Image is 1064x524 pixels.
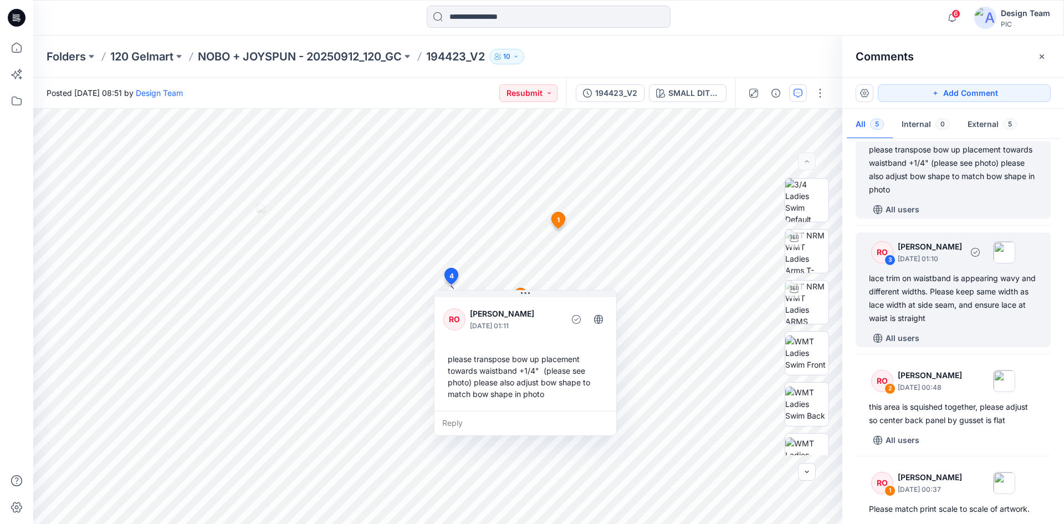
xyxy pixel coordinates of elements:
button: All users [869,201,924,218]
div: Design Team [1001,7,1050,20]
p: [PERSON_NAME] [898,369,962,382]
img: 3/4 Ladies Swim Default [785,179,828,222]
p: 10 [503,50,510,63]
button: 194423_V2 [576,84,644,102]
span: 5 [1003,119,1017,130]
p: [PERSON_NAME] [898,471,962,484]
div: SMALL DITSY V1_PLUM CANDY [668,87,719,99]
div: please transpose bow up placement towards waistband +1/4" (please see photo) please also adjust b... [869,143,1037,196]
span: 4 [449,271,454,281]
a: Folders [47,49,86,64]
span: 6 [952,9,960,18]
img: TT NRM WMT Ladies Arms T-POSE [785,230,828,273]
p: [DATE] 01:11 [470,320,560,332]
span: 5 [870,119,884,130]
p: All users [886,332,919,345]
button: Internal [893,111,959,139]
p: [PERSON_NAME] [470,307,560,320]
button: External [959,111,1026,139]
button: SMALL DITSY V1_PLUM CANDY [649,84,727,102]
span: 0 [935,119,950,130]
div: PIC [1001,20,1050,28]
img: WMT Ladies Swim Front [785,335,828,370]
div: RO [871,472,893,494]
p: All users [886,203,919,216]
h2: Comments [856,50,914,63]
img: WMT Ladies Swim Back [785,386,828,421]
div: 3 [884,255,896,266]
p: 194423_V2 [426,49,485,64]
p: [DATE] 01:10 [898,253,962,264]
p: All users [886,434,919,447]
div: RO [443,308,465,330]
button: All users [869,431,924,449]
div: RO [871,241,893,263]
div: 2 [884,383,896,394]
a: NOBO + JOYSPUN - 20250912_120_GC [198,49,402,64]
div: RO [871,370,893,392]
a: 120 Gelmart [110,49,173,64]
div: Reply [434,411,616,435]
div: lace trim on waistband is appearing wavy and different widths. Please keep same width as lace wid... [869,272,1037,325]
button: Add Comment [878,84,1051,102]
a: Design Team [136,88,183,98]
p: [DATE] 00:48 [898,382,962,393]
img: WMT Ladies Swim Left [785,437,828,472]
button: Details [767,84,785,102]
div: 194423_V2 [595,87,637,99]
img: TT NRM WMT Ladies ARMS DOWN [785,281,828,324]
button: All users [869,329,924,347]
p: [PERSON_NAME] [898,240,962,253]
div: 1 [884,485,896,496]
span: Posted [DATE] 08:51 by [47,87,183,99]
div: please transpose bow up placement towards waistband +1/4" (please see photo) please also adjust b... [443,349,607,404]
button: All [847,111,893,139]
p: [DATE] 00:37 [898,484,962,495]
img: avatar [974,7,996,29]
div: this area is squished together, please adjust so center back panel by gusset is flat [869,400,1037,427]
button: 10 [489,49,524,64]
span: 1 [557,215,560,225]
